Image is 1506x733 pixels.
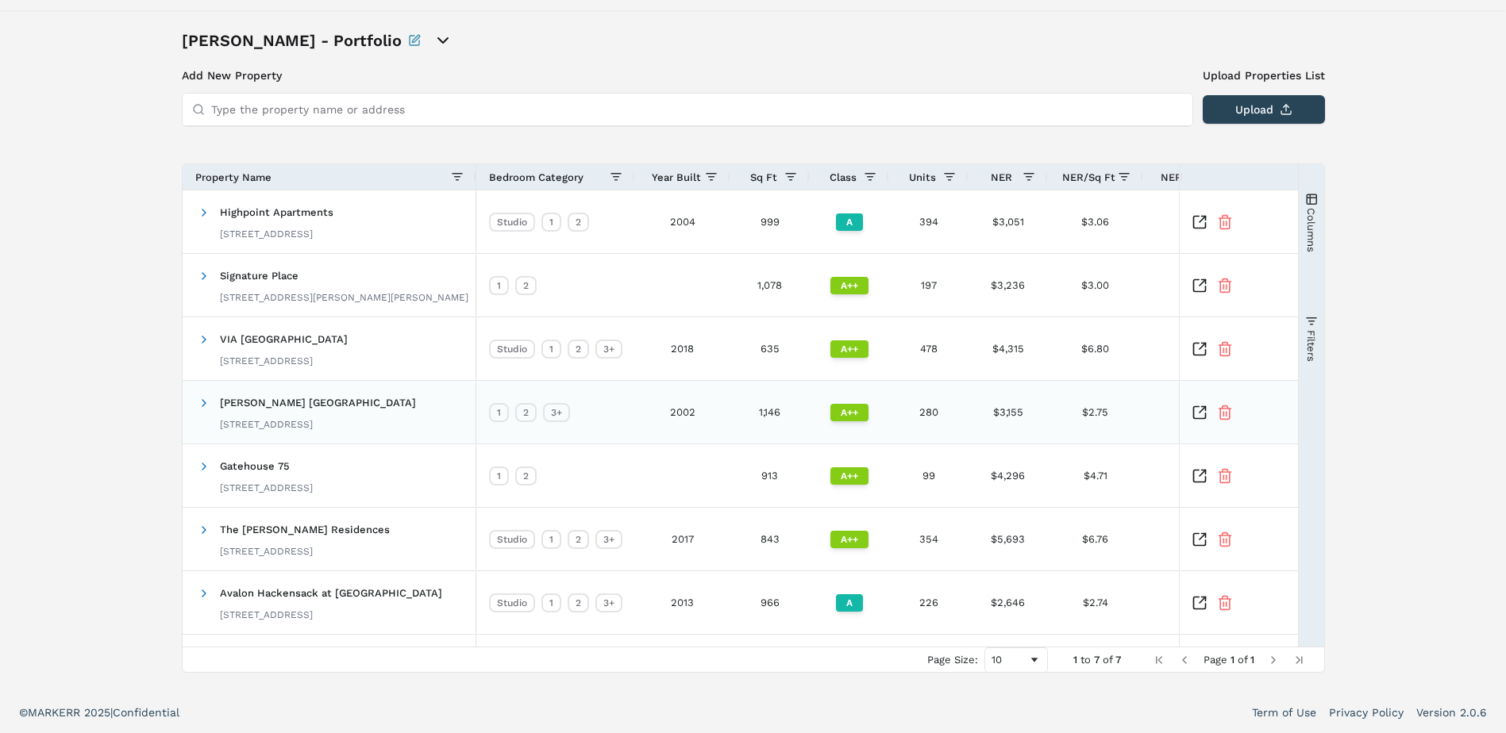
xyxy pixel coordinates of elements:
div: 280 [889,381,969,443]
h1: [PERSON_NAME] - Portfolio [182,29,402,52]
div: A++ [830,277,869,294]
div: Page Size [984,647,1048,673]
span: 1 [1231,654,1234,666]
div: [STREET_ADDRESS] [220,482,313,494]
button: Remove Property From Portfolio [1217,405,1233,420]
div: [STREET_ADDRESS] [220,228,333,240]
div: 3+ [595,530,622,549]
span: 7 [1094,654,1100,666]
div: 2 [515,276,537,295]
div: Studio [489,530,535,549]
span: Class [830,171,857,183]
div: A [836,594,863,612]
a: Inspect Comparable [1192,468,1207,484]
div: Last Page [1292,654,1305,666]
button: open portfolio options [433,31,453,50]
span: 7 [1115,654,1121,666]
span: Units [909,171,936,183]
span: Year Built [652,171,701,183]
span: 2025 | [84,706,113,719]
div: 99 [889,444,969,507]
div: 3+ [595,593,622,612]
span: [PERSON_NAME] [GEOGRAPHIC_DATA] [220,397,416,409]
div: 913 [730,444,810,507]
div: 2 [568,213,589,232]
span: Sq Ft [750,171,777,183]
a: Inspect Comparable [1192,595,1207,611]
div: 843 [730,508,810,570]
div: Page Size: [927,654,978,666]
div: -1.01% [1143,254,1302,317]
a: Inspect Comparable [1192,405,1207,420]
div: A [836,213,863,231]
div: 2017 [635,508,730,570]
div: 394 [889,190,969,253]
div: $3.06 [1048,190,1143,253]
a: Version 2.0.6 [1416,704,1487,720]
div: 2 [515,466,537,485]
div: Studio [489,593,535,612]
label: Upload Properties List [1203,67,1325,83]
div: $2.74 [1048,571,1143,634]
span: 1 [1073,654,1077,666]
div: 1 [489,403,509,422]
a: Inspect Comparable [1192,278,1207,294]
div: Next Page [1267,654,1280,666]
span: Bedroom Category [489,171,584,183]
div: $6.76 [1048,508,1143,570]
div: [STREET_ADDRESS] [220,418,416,431]
span: to [1080,654,1091,666]
button: Remove Property From Portfolio [1217,595,1233,611]
button: Remove Property From Portfolio [1217,468,1233,484]
div: 3+ [595,340,622,359]
div: 1 [489,466,509,485]
span: Page [1204,654,1227,666]
span: of [1238,654,1247,666]
div: 10 [992,654,1028,666]
div: +0.17% [1143,381,1302,443]
div: 1 [489,276,509,295]
span: 1 [1250,654,1254,666]
div: 1 [541,593,561,612]
span: NER/Sq Ft [1062,171,1115,183]
button: Remove Property From Portfolio [1217,278,1233,294]
span: NER [991,171,1012,183]
div: 197 [889,254,969,317]
div: -0.03% [1143,317,1302,380]
div: 2002 [635,381,730,443]
div: A++ [830,531,869,548]
h3: Add New Property [182,67,1193,83]
div: A++ [830,467,869,485]
button: Remove Property From Portfolio [1217,532,1233,547]
span: MARKERR [28,706,84,719]
span: Signature Place [220,270,299,282]
a: Inspect Comparable [1192,341,1207,357]
div: $2,646 [969,571,1048,634]
div: $4.71 [1048,444,1143,507]
div: 966 [730,571,810,634]
div: [STREET_ADDRESS] [220,355,348,367]
div: 2 [568,593,589,612]
button: Upload [1203,95,1325,124]
input: Type the property name or address [211,94,1183,125]
span: Gatehouse 75 [220,460,290,472]
div: 3+ [543,403,570,422]
span: © [19,706,28,719]
div: Studio [489,213,535,232]
div: $5,693 [969,508,1048,570]
div: $4,315 [969,317,1048,380]
div: 2 [568,530,589,549]
div: $6.80 [1048,317,1143,380]
span: Property Name [195,171,272,183]
div: -0.33% [1143,444,1302,507]
span: Filters [1305,329,1317,361]
div: $3,155 [969,381,1048,443]
div: Previous Page [1178,654,1191,666]
div: -0.17% [1143,571,1302,634]
div: A++ [830,404,869,421]
button: Remove Property From Portfolio [1217,214,1233,230]
button: Remove Property From Portfolio [1217,341,1233,357]
a: Inspect Comparable [1192,214,1207,230]
div: $3,236 [969,254,1048,317]
div: $3,051 [969,190,1048,253]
